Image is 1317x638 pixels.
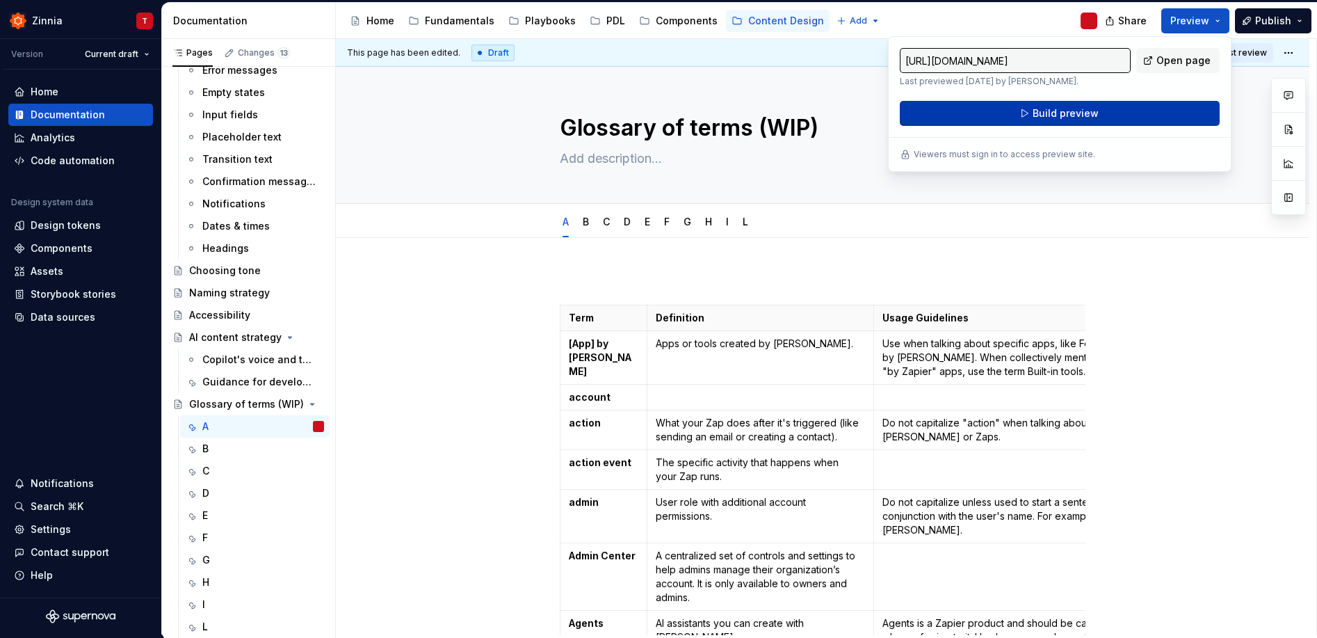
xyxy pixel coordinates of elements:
p: Definition [656,311,865,325]
a: Dates & times [180,215,330,237]
div: T [142,15,147,26]
div: Guidance for developers [202,375,317,389]
button: Publish [1235,8,1311,33]
div: Zinnia [32,14,63,28]
img: 45b30344-6175-44f5-928b-e1fa7fb9357c.png [10,13,26,29]
div: Notifications [31,477,94,491]
a: Notifications [180,193,330,215]
div: Empty states [202,86,265,99]
div: Naming strategy [189,286,270,300]
a: Confirmation messages [180,170,330,193]
button: Contact support [8,541,153,564]
div: Accessibility [189,308,250,322]
a: L [180,616,330,638]
div: Code automation [31,154,115,168]
strong: Agents [569,617,604,629]
a: Code automation [8,150,153,172]
div: Analytics [31,131,75,145]
div: Dates & times [202,219,270,233]
div: B [577,207,595,236]
a: PDL [584,10,631,32]
span: Preview [1170,14,1209,28]
a: Data sources [8,306,153,328]
div: A [557,207,574,236]
a: I [180,593,330,616]
button: Search ⌘K [8,495,153,518]
div: D [618,207,636,236]
a: I [726,216,729,228]
span: Request review [1202,47,1267,58]
strong: account [569,391,611,403]
a: AI content strategy [167,326,330,349]
a: C [180,460,330,482]
span: Add [850,15,867,26]
p: Apps or tools created by [PERSON_NAME]. [656,337,865,351]
a: Headings [180,237,330,260]
div: Notifications [202,197,266,211]
div: Confirmation messages [202,175,317,189]
a: Design tokens [8,214,153,237]
button: Preview [1161,8,1229,33]
div: PDL [606,14,625,28]
div: Changes [238,47,290,58]
div: L [737,207,754,236]
a: Transition text [180,148,330,170]
div: F [202,531,208,545]
p: What your Zap does after it's triggered (like sending an email or creating a contact). [656,416,865,444]
div: Transition text [202,152,273,166]
a: A [563,216,569,228]
p: Viewers must sign in to access preview site. [914,149,1095,160]
a: F [180,527,330,549]
div: Copilot's voice and tone [202,353,317,367]
a: Storybook stories [8,283,153,305]
div: Design system data [11,197,93,208]
button: Help [8,564,153,587]
a: Placeholder text [180,126,330,148]
div: G [678,207,697,236]
span: Open page [1156,54,1211,67]
a: B [180,438,330,460]
p: Last previewed [DATE] by [PERSON_NAME]. [900,76,1131,87]
div: Placeholder text [202,130,282,144]
div: Choosing tone [189,264,261,278]
a: Naming strategy [167,282,330,304]
div: Components [656,14,718,28]
button: Add [832,11,884,31]
p: Term [569,311,638,325]
strong: action event [569,456,631,468]
a: Components [633,10,723,32]
div: Data sources [31,310,95,324]
a: Supernova Logo [46,609,115,623]
a: B [583,216,589,228]
button: Current draft [79,45,156,64]
div: Input fields [202,108,258,122]
a: E [180,504,330,527]
div: AI content strategy [189,330,282,344]
div: Home [31,85,58,99]
div: Contact support [31,545,109,559]
div: Components [31,241,92,255]
div: H [202,575,209,589]
div: E [202,509,208,523]
div: Playbooks [525,14,576,28]
div: C [202,464,209,478]
span: Publish [1255,14,1291,28]
a: Guidance for developers [180,371,330,393]
a: Content Design [726,10,830,32]
a: G [180,549,330,571]
textarea: Glossary of terms (WIP) [557,111,1083,145]
div: Documentation [31,108,105,122]
strong: admin [569,496,599,508]
div: C [597,207,615,236]
button: Share [1098,8,1156,33]
a: D [180,482,330,504]
a: Assets [8,260,153,282]
div: I [720,207,734,236]
p: The specific activity that happens when your Zap runs. [656,456,865,484]
div: Content Design [748,14,824,28]
div: L [202,620,208,634]
p: Do not capitalize unless used to start a sentence or in conjunction with the user's name. For exa... [882,495,1133,537]
button: Build preview [900,101,1220,126]
strong: action [569,417,601,429]
span: Share [1118,14,1147,28]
